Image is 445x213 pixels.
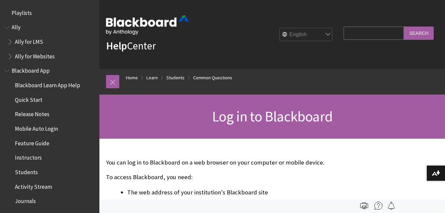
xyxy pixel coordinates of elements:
[15,152,42,161] span: Instructors
[106,173,340,181] p: To access Blackboard, you need:
[280,28,333,41] select: Site Language Selector
[146,74,158,82] a: Learn
[360,202,368,210] img: Print
[15,167,38,176] span: Students
[106,16,189,35] img: Blackboard by Anthology
[193,74,232,82] a: Common Questions
[12,65,50,74] span: Blackboard App
[15,51,55,60] span: Ally for Websites
[212,107,332,125] span: Log in to Blackboard
[127,198,340,207] li: Your username
[126,74,138,82] a: Home
[106,39,127,52] strong: Help
[4,22,95,62] nav: Book outline for Anthology Ally Help
[15,36,43,45] span: Ally for LMS
[4,7,95,19] nav: Book outline for Playlists
[106,39,156,52] a: HelpCenter
[374,202,382,210] img: More help
[15,109,49,118] span: Release Notes
[15,80,80,89] span: Blackboard Learn App Help
[15,196,36,205] span: Journals
[166,74,185,82] a: Students
[15,181,52,190] span: Activity Stream
[106,158,340,167] p: You can log in to Blackboard on a web browser on your computer or mobile device.
[127,188,340,197] li: The web address of your institution's Blackboard site
[15,123,58,132] span: Mobile Auto Login
[15,94,42,103] span: Quick Start
[15,138,49,147] span: Feature Guide
[12,22,21,31] span: Ally
[404,27,434,39] input: Search
[387,202,395,210] img: Follow this page
[12,7,32,16] span: Playlists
